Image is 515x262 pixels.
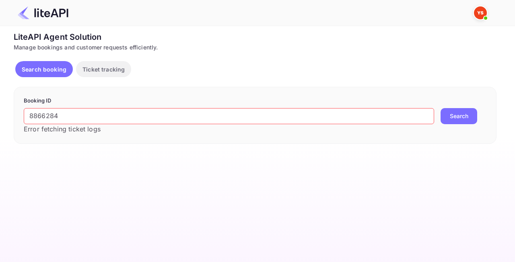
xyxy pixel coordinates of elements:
[14,43,496,51] div: Manage bookings and customer requests efficiently.
[18,6,68,19] img: LiteAPI Logo
[24,124,434,134] p: Error fetching ticket logs
[22,65,66,74] p: Search booking
[82,65,125,74] p: Ticket tracking
[24,97,486,105] p: Booking ID
[24,108,434,124] input: Enter Booking ID (e.g., 63782194)
[474,6,487,19] img: Yandex Support
[441,108,477,124] button: Search
[14,31,496,43] div: LiteAPI Agent Solution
